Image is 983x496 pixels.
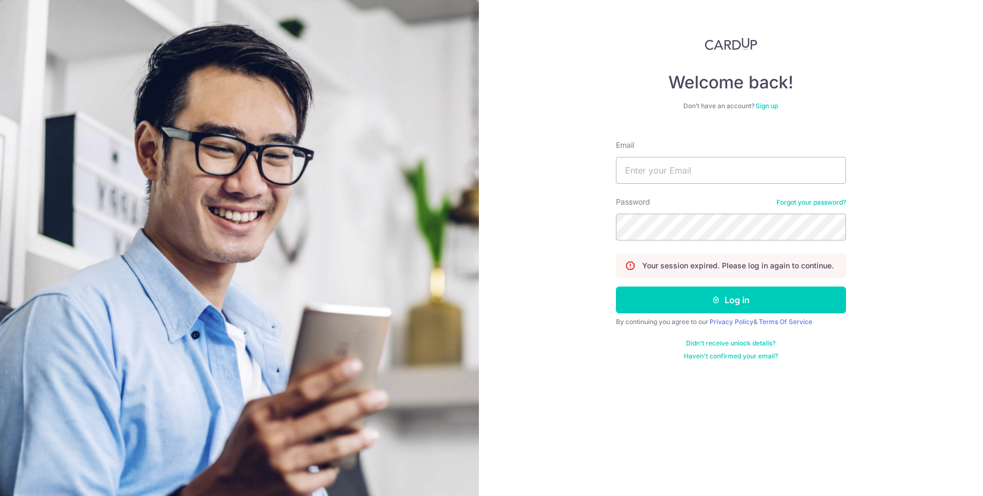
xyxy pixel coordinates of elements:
[616,102,846,110] div: Don’t have an account?
[616,72,846,93] h4: Welcome back!
[616,287,846,313] button: Log in
[705,37,757,50] img: CardUp Logo
[710,318,753,326] a: Privacy Policy
[684,352,778,360] a: Haven't confirmed your email?
[686,339,775,348] a: Didn't receive unlock details?
[616,140,634,151] label: Email
[756,102,778,110] a: Sign up
[776,198,846,207] a: Forgot your password?
[642,260,834,271] p: Your session expired. Please log in again to continue.
[616,318,846,326] div: By continuing you agree to our &
[616,197,650,207] label: Password
[759,318,812,326] a: Terms Of Service
[616,157,846,184] input: Enter your Email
